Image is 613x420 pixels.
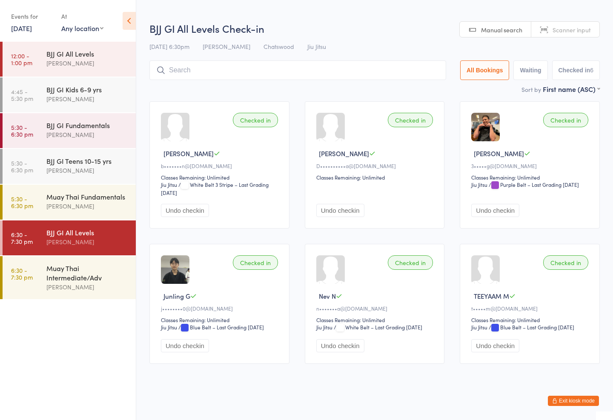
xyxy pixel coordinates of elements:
div: 6 [590,67,593,74]
span: Jiu Jitsu [307,42,326,51]
div: At [61,9,103,23]
span: [PERSON_NAME] [163,149,214,158]
div: t•••••m@[DOMAIN_NAME] [471,305,591,312]
button: Undo checkin [471,339,519,352]
time: 4:45 - 5:30 pm [11,88,33,102]
span: TEEYAAM M [474,291,509,300]
button: Undo checkin [161,204,209,217]
button: Undo checkin [316,204,364,217]
time: 6:30 - 7:30 pm [11,267,33,280]
time: 12:00 - 1:00 pm [11,52,32,66]
div: Jiu Jitsu [316,323,332,331]
span: / White Belt – Last Grading [DATE] [334,323,422,331]
div: [PERSON_NAME] [46,130,129,140]
button: Undo checkin [471,204,519,217]
div: BJJ GI Kids 6-9 yrs [46,85,129,94]
span: / Blue Belt – Last Grading [DATE] [489,323,574,331]
div: Muay Thai Fundamentals [46,192,129,201]
div: BJJ GI All Levels [46,49,129,58]
a: 5:30 -6:30 pmMuay Thai Fundamentals[PERSON_NAME] [3,185,136,220]
div: [PERSON_NAME] [46,237,129,247]
button: Undo checkin [316,339,364,352]
time: 5:30 - 6:30 pm [11,160,33,173]
label: Sort by [521,85,541,94]
time: 5:30 - 6:30 pm [11,124,33,137]
div: Checked in [388,255,433,270]
div: Events for [11,9,53,23]
time: 5:30 - 6:30 pm [11,195,33,209]
div: Checked in [233,255,278,270]
h2: BJJ GI All Levels Check-in [149,21,600,35]
span: [PERSON_NAME] [319,149,369,158]
div: BJJ GI Fundamentals [46,120,129,130]
div: Classes Remaining: Unlimited [316,174,436,181]
span: Chatswood [264,42,294,51]
div: BJJ GI Teens 10-15 yrs [46,156,129,166]
button: Exit kiosk mode [548,396,599,406]
a: 5:30 -6:30 pmBJJ GI Fundamentals[PERSON_NAME] [3,113,136,148]
span: [DATE] 6:30pm [149,42,189,51]
span: [PERSON_NAME] [474,149,524,158]
a: 12:00 -1:00 pmBJJ GI All Levels[PERSON_NAME] [3,42,136,77]
div: Checked in [388,113,433,127]
div: j••••••••0@[DOMAIN_NAME] [161,305,281,312]
a: 5:30 -6:30 pmBJJ GI Teens 10-15 yrs[PERSON_NAME] [3,149,136,184]
div: Classes Remaining: Unlimited [471,316,591,323]
div: b•••••••n@[DOMAIN_NAME] [161,162,281,169]
span: Scanner input [553,26,591,34]
div: Jiu Jitsu [161,181,177,188]
span: / Blue Belt – Last Grading [DATE] [178,323,264,331]
button: Undo checkin [161,339,209,352]
div: D••••••••••a@[DOMAIN_NAME] [316,162,436,169]
a: 4:45 -5:30 pmBJJ GI Kids 6-9 yrs[PERSON_NAME] [3,77,136,112]
div: Muay Thai Intermediate/Adv [46,263,129,282]
time: 6:30 - 7:30 pm [11,231,33,245]
div: Checked in [543,255,588,270]
div: Checked in [233,113,278,127]
img: image1693888121.png [161,255,189,284]
span: Junling G [163,291,190,300]
div: First name (ASC) [543,84,600,94]
div: n•••••••a@[DOMAIN_NAME] [316,305,436,312]
img: image1752140843.png [471,113,500,141]
div: [PERSON_NAME] [46,94,129,104]
a: 6:30 -7:30 pmMuay Thai Intermediate/Adv[PERSON_NAME] [3,256,136,299]
div: [PERSON_NAME] [46,58,129,68]
input: Search [149,60,446,80]
div: Classes Remaining: Unlimited [161,174,281,181]
span: / Purple Belt – Last Grading [DATE] [489,181,579,188]
a: [DATE] [11,23,32,33]
div: BJJ GI All Levels [46,228,129,237]
span: / White Belt 3 Stripe – Last Grading [DATE] [161,181,269,196]
div: Jiu Jitsu [471,181,487,188]
span: Manual search [481,26,522,34]
div: Classes Remaining: Unlimited [316,316,436,323]
div: Classes Remaining: Unlimited [161,316,281,323]
div: [PERSON_NAME] [46,201,129,211]
div: 3•••••g@[DOMAIN_NAME] [471,162,591,169]
div: Checked in [543,113,588,127]
a: 6:30 -7:30 pmBJJ GI All Levels[PERSON_NAME] [3,220,136,255]
button: Checked in6 [552,60,600,80]
div: Classes Remaining: Unlimited [471,174,591,181]
span: Nev N [319,291,336,300]
button: Waiting [513,60,547,80]
div: Any location [61,23,103,33]
span: [PERSON_NAME] [203,42,250,51]
div: Jiu Jitsu [471,323,487,331]
div: Jiu Jitsu [161,323,177,331]
div: [PERSON_NAME] [46,166,129,175]
button: All Bookings [460,60,510,80]
div: [PERSON_NAME] [46,282,129,292]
